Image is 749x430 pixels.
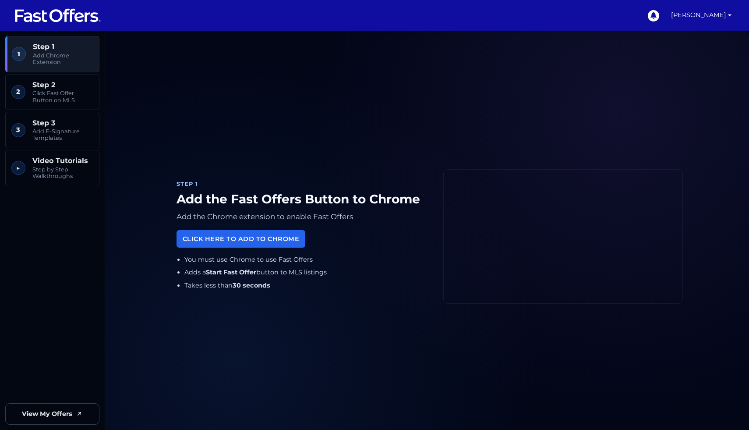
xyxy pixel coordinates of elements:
[11,161,25,175] span: ▶︎
[32,81,93,89] span: Step 2
[233,281,270,289] strong: 30 seconds
[184,267,430,277] li: Adds a button to MLS listings
[177,180,429,188] div: Step 1
[184,255,430,265] li: You must use Chrome to use Fast Offers
[32,128,93,142] span: Add E-Signature Templates
[33,43,93,51] span: Step 1
[177,192,429,207] h1: Add the Fast Offers Button to Chrome
[5,403,99,425] a: View My Offers
[32,156,93,165] span: Video Tutorials
[11,123,25,137] span: 3
[5,150,99,186] a: ▶︎ Video Tutorials Step by Step Walkthroughs
[33,52,93,66] span: Add Chrome Extension
[5,36,99,72] a: 1 Step 1 Add Chrome Extension
[12,47,26,61] span: 1
[22,409,72,419] span: View My Offers
[444,170,682,304] iframe: Fast Offers Chrome Extension
[177,210,429,223] p: Add the Chrome extension to enable Fast Offers
[184,281,430,291] li: Takes less than
[206,268,256,276] strong: Start Fast Offer
[32,119,93,127] span: Step 3
[32,90,93,103] span: Click Fast Offer Button on MLS
[5,112,99,148] a: 3 Step 3 Add E-Signature Templates
[177,230,305,247] a: Click Here to Add to Chrome
[5,74,99,110] a: 2 Step 2 Click Fast Offer Button on MLS
[11,85,25,99] span: 2
[32,166,93,180] span: Step by Step Walkthroughs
